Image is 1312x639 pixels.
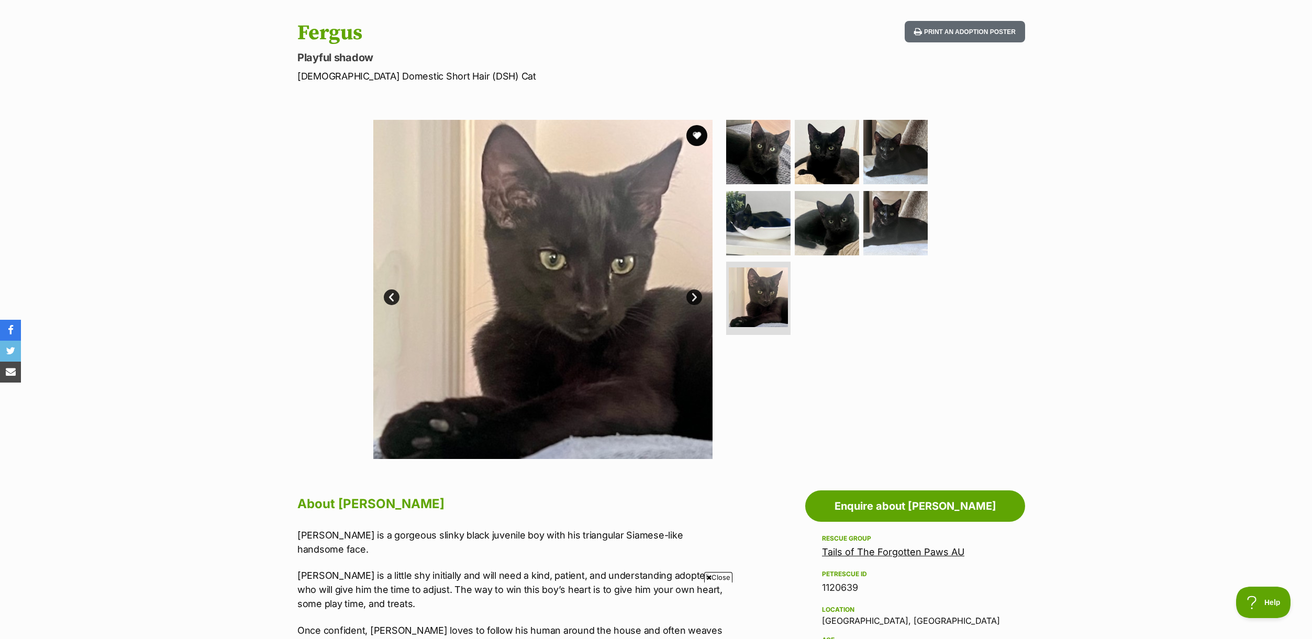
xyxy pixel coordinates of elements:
p: [PERSON_NAME] is a gorgeous slinky black juvenile boy with his triangular Siamese-like handsome f... [297,528,730,556]
div: PetRescue ID [822,570,1008,578]
img: Photo of Fergus [726,191,791,255]
img: Photo of Fergus [373,120,713,459]
img: Photo of Fergus [726,120,791,184]
div: Location [822,606,1008,614]
p: Playful shadow [297,50,740,65]
p: [PERSON_NAME] is a little shy initially and will need a kind, patient, and understanding adopter ... [297,568,730,611]
a: Next [686,289,702,305]
h1: Fergus [297,21,740,45]
img: Photo of Fergus [795,191,859,255]
img: Photo of Fergus [795,120,859,184]
img: Photo of Fergus [729,267,788,327]
a: Prev [384,289,399,305]
button: favourite [686,125,707,146]
iframe: Help Scout Beacon - Open [1236,587,1291,618]
p: [DEMOGRAPHIC_DATA] Domestic Short Hair (DSH) Cat [297,69,740,83]
img: Photo of Fergus [863,191,928,255]
h2: About [PERSON_NAME] [297,492,730,515]
a: Enquire about [PERSON_NAME] [805,490,1025,522]
button: Print an adoption poster [905,21,1025,42]
div: 1120639 [822,580,1008,595]
iframe: Advertisement [465,587,847,634]
img: Photo of Fergus [863,120,928,184]
span: Close [704,572,732,582]
div: Rescue group [822,534,1008,543]
a: Tails of The Forgotten Paws AU [822,546,964,557]
div: [GEOGRAPHIC_DATA], [GEOGRAPHIC_DATA] [822,603,1008,625]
